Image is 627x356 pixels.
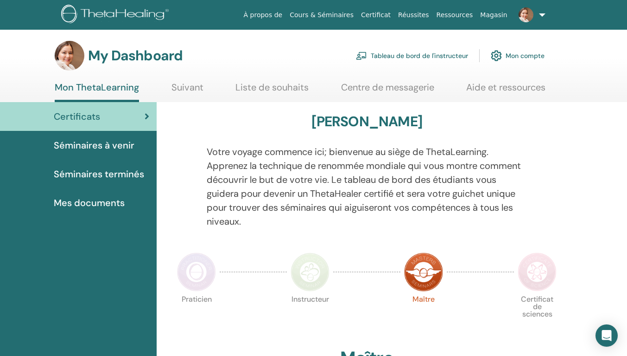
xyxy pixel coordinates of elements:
[291,252,329,291] img: Instructor
[433,6,477,24] a: Ressources
[476,6,511,24] a: Magasin
[466,82,545,100] a: Aide et ressources
[88,47,183,64] h3: My Dashboard
[404,296,443,335] p: Maître
[291,296,329,335] p: Instructeur
[54,167,144,181] span: Séminaires terminés
[54,138,134,152] span: Séminaires à venir
[177,252,216,291] img: Practitioner
[171,82,203,100] a: Suivant
[356,52,367,60] img: chalkboard-teacher.svg
[311,113,422,130] h3: [PERSON_NAME]
[491,45,545,66] a: Mon compte
[54,196,125,210] span: Mes documents
[54,110,100,123] span: Certificats
[518,296,557,335] p: Certificat de sciences
[235,82,309,100] a: Liste de souhaits
[240,6,286,24] a: À propos de
[286,6,357,24] a: Cours & Séminaires
[55,82,139,102] a: Mon ThetaLearning
[518,252,557,291] img: Certificate of Science
[357,6,394,24] a: Certificat
[394,6,432,24] a: Réussites
[207,145,527,228] p: Votre voyage commence ici; bienvenue au siège de ThetaLearning. Apprenez la technique de renommée...
[519,7,533,22] img: default.jpg
[356,45,468,66] a: Tableau de bord de l'instructeur
[491,48,502,64] img: cog.svg
[55,41,84,71] img: default.jpg
[177,296,216,335] p: Praticien
[595,324,618,347] div: Open Intercom Messenger
[341,82,434,100] a: Centre de messagerie
[404,252,443,291] img: Master
[61,5,172,26] img: logo.png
